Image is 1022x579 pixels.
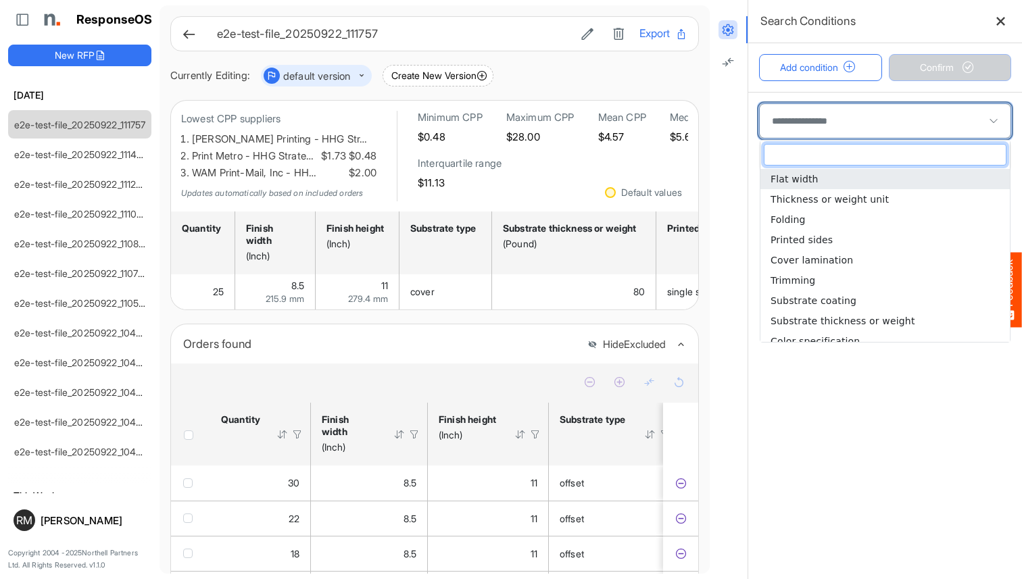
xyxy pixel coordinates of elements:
h6: e2e-test-file_20250922_111757 [217,28,566,40]
td: 11 is template cell Column Header httpsnorthellcomontologiesmapping-rulesmeasurementhasfinishsize... [428,501,549,536]
button: Exclude [674,476,687,490]
div: Finish width [246,222,300,247]
h6: Interquartile range [418,157,502,170]
div: Orders found [183,334,577,353]
td: offset is template cell Column Header httpsnorthellcomontologiesmapping-rulesmaterialhassubstrate... [549,465,679,501]
button: Exclude [674,512,687,526]
button: Edit [577,25,598,43]
span: 8.5 [291,280,304,291]
a: e2e-test-file_20250922_104513 [14,446,151,457]
h6: Median CPP [670,111,727,124]
td: checkbox [171,465,210,501]
td: 11 is template cell Column Header httpsnorthellcomontologiesmapping-rulesmeasurementhasfinishsize... [428,536,549,571]
span: Folding [771,214,806,225]
td: cover is template cell Column Header httpsnorthellcomontologiesmapping-rulesmaterialhassubstratem... [399,274,492,309]
span: 25 [213,286,224,297]
p: Copyright 2004 - 2025 Northell Partners Ltd. All Rights Reserved. v 1.1.0 [8,547,151,571]
span: Thickness or weight unit [771,194,889,205]
span: Printed sides [771,234,833,245]
div: Filter Icon [291,428,303,440]
div: Printed sides [667,222,726,234]
button: Confirm Progress [889,54,1012,81]
td: 11 is template cell Column Header httpsnorthellcomontologiesmapping-rulesmeasurementhasfinishsize... [316,274,399,309]
div: Filter Icon [529,428,541,440]
li: Print Metro - HHG Strate… [192,148,376,165]
h6: Search Conditions [760,11,856,30]
td: fd1d5748-3393-4c6b-987b-155ebbcc7b8f is template cell Column Header [663,465,701,501]
a: e2e-test-file_20250922_104840 [14,357,154,368]
h5: $11.13 [418,177,502,188]
input: dropdownlistfilter [764,145,1006,165]
td: 8.5 is template cell Column Header httpsnorthellcomontologiesmapping-rulesmeasurementhasfinishsiz... [311,501,428,536]
button: Exclude [674,547,687,561]
span: $2.00 [346,165,376,182]
h6: [DATE] [8,88,151,103]
td: 25 is template cell Column Header httpsnorthellcomontologiesmapping-rulesorderhasquantity [171,274,235,309]
td: offset is template cell Column Header httpsnorthellcomontologiesmapping-rulesmaterialhassubstrate... [549,501,679,536]
div: dropdownlist [760,140,1011,343]
span: 8.5 [404,513,416,524]
em: Updates automatically based on included orders [181,188,363,198]
td: 8.5 is template cell Column Header httpsnorthellcomontologiesmapping-rulesmeasurementhasfinishsiz... [235,274,316,309]
span: Substrate coating [771,295,856,306]
span: Trimming [771,275,815,286]
td: 0a1d399b-fb25-409f-ae7b-1ded861bc89c is template cell Column Header [663,536,701,571]
span: 8.5 [404,477,416,488]
button: Add condition [759,54,882,81]
a: e2e-test-file_20250922_104951 [14,327,151,338]
div: (Inch) [246,250,300,262]
div: (Inch) [322,441,376,453]
span: cover [410,286,435,297]
img: Northell [37,6,64,33]
td: single sided is template cell Column Header httpsnorthellcomontologiesmapping-rulesmanufacturingh... [656,274,741,309]
span: Flat width [771,174,819,184]
button: Delete [608,25,629,43]
span: 18 [291,548,299,559]
div: [PERSON_NAME] [41,515,146,526]
h5: $4.57 [598,131,646,143]
span: 11 [531,477,537,488]
div: Default values [621,188,682,197]
div: Quantity [221,413,259,426]
a: e2e-test-file_20250922_110850 [14,238,151,249]
button: HideExcluded [587,339,666,351]
a: e2e-test-file_20250922_111049 [14,208,149,220]
td: offset is template cell Column Header httpsnorthellcomontologiesmapping-rulesmaterialhassubstrate... [549,536,679,571]
div: (Inch) [326,238,384,250]
span: single sided [667,286,719,297]
td: c019d557-71d4-4d5c-815a-39b82a2f4d97 is template cell Column Header [663,501,701,536]
span: 11 [381,280,388,291]
div: Substrate type [410,222,477,234]
span: 215.9 mm [266,293,304,304]
td: 8.5 is template cell Column Header httpsnorthellcomontologiesmapping-rulesmeasurementhasfinishsiz... [311,536,428,571]
td: 8.5 is template cell Column Header httpsnorthellcomontologiesmapping-rulesmeasurementhasfinishsiz... [311,465,428,501]
p: Lowest CPP suppliers [181,111,376,128]
h5: $5.64 [670,131,727,143]
h1: ResponseOS [76,13,153,27]
span: 22 [289,513,299,524]
span: 8.5 [404,548,416,559]
a: e2e-test-file_20250922_111247 [14,178,147,190]
div: Finish height [439,413,497,426]
td: checkbox [171,536,210,571]
h6: This Week [8,488,151,503]
div: Finish height [326,222,384,234]
div: Substrate thickness or weight [503,222,641,234]
span: offset [560,513,584,524]
span: 80 [633,286,645,297]
div: (Pound) [503,238,641,250]
td: checkbox [171,501,210,536]
div: Substrate type [560,413,627,426]
a: e2e-test-file_20250922_110529 [14,297,150,309]
h5: $0.48 [418,131,483,143]
button: Export [639,25,687,43]
span: Confirm [920,60,979,75]
span: 11 [531,513,537,524]
a: e2e-test-file_20250922_104604 [14,416,154,428]
div: Quantity [182,222,220,234]
span: Substrate thickness or weight [771,316,915,326]
button: Create New Version [383,65,493,86]
span: 30 [288,477,299,488]
a: e2e-test-file_20250922_110716 [14,268,147,279]
td: 80 is template cell Column Header httpsnorthellcomontologiesmapping-rulesmaterialhasmaterialthick... [492,274,656,309]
